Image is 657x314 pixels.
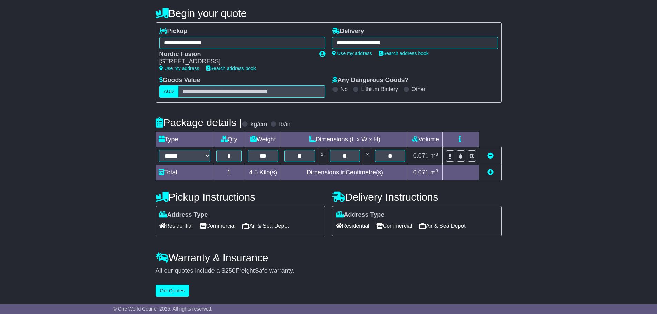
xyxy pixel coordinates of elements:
[361,86,398,92] label: Lithium Battery
[213,165,245,180] td: 1
[250,121,267,128] label: kg/cm
[159,221,193,231] span: Residential
[436,152,438,157] sup: 3
[413,169,429,176] span: 0.071
[487,152,494,159] a: Remove this item
[245,165,281,180] td: Kilo(s)
[156,252,502,263] h4: Warranty & Insurance
[336,221,369,231] span: Residential
[412,86,426,92] label: Other
[332,191,502,203] h4: Delivery Instructions
[279,121,290,128] label: lb/in
[430,169,438,176] span: m
[213,132,245,147] td: Qty
[156,165,213,180] td: Total
[318,147,327,165] td: x
[332,28,364,35] label: Delivery
[249,169,258,176] span: 4.5
[430,152,438,159] span: m
[156,132,213,147] td: Type
[332,51,372,56] a: Use my address
[419,221,466,231] span: Air & Sea Depot
[487,169,494,176] a: Add new item
[159,58,312,65] div: [STREET_ADDRESS]
[113,306,213,312] span: © One World Courier 2025. All rights reserved.
[332,77,409,84] label: Any Dangerous Goods?
[156,267,502,275] div: All our quotes include a $ FreightSafe warranty.
[159,77,200,84] label: Goods Value
[156,285,189,297] button: Get Quotes
[245,132,281,147] td: Weight
[156,8,502,19] h4: Begin your quote
[200,221,236,231] span: Commercial
[281,165,408,180] td: Dimensions in Centimetre(s)
[225,267,236,274] span: 250
[376,221,412,231] span: Commercial
[159,65,199,71] a: Use my address
[436,168,438,173] sup: 3
[408,132,443,147] td: Volume
[159,211,208,219] label: Address Type
[281,132,408,147] td: Dimensions (L x W x H)
[156,191,325,203] h4: Pickup Instructions
[413,152,429,159] span: 0.071
[206,65,256,71] a: Search address book
[379,51,429,56] a: Search address book
[159,28,188,35] label: Pickup
[363,147,372,165] td: x
[156,117,242,128] h4: Package details |
[341,86,348,92] label: No
[159,51,312,58] div: Nordic Fusion
[159,85,179,98] label: AUD
[336,211,385,219] label: Address Type
[242,221,289,231] span: Air & Sea Depot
